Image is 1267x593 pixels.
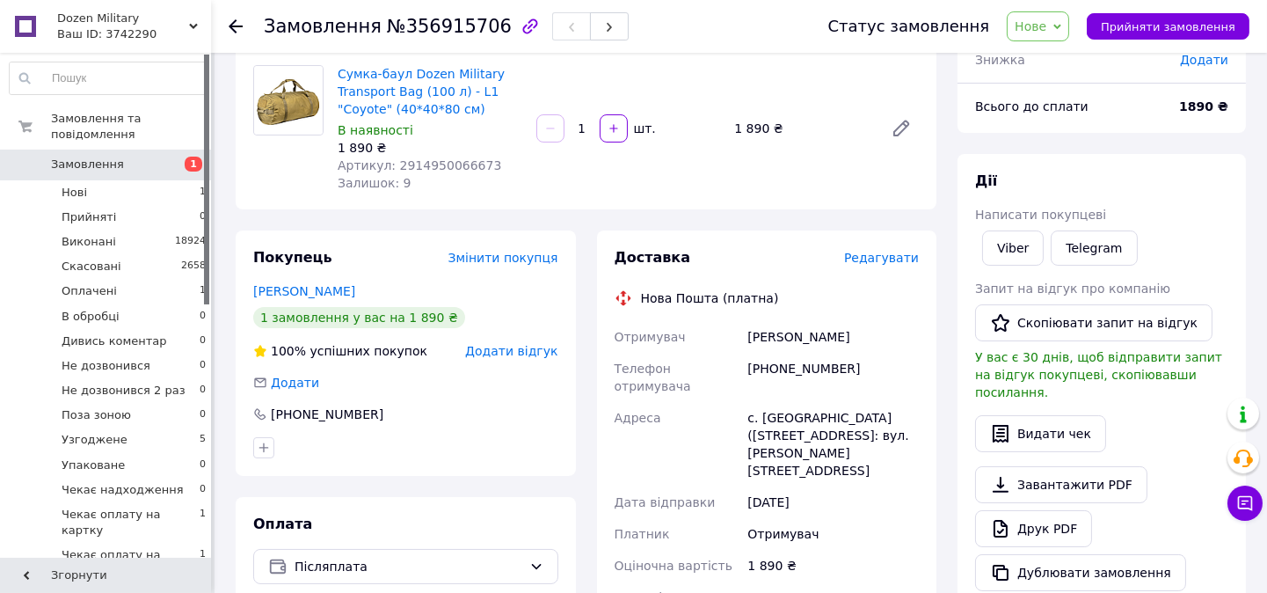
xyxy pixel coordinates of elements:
span: 0 [200,407,206,423]
span: Редагувати [844,251,919,265]
span: Чекає оплату на рахунок [62,547,200,579]
span: Дата відправки [615,495,716,509]
span: Додати [271,376,319,390]
span: Отримувач [615,330,686,344]
button: Чат з покупцем [1227,486,1263,521]
div: [PHONE_NUMBER] [744,353,922,402]
span: Замовлення [51,157,124,172]
img: Сумка-баул Dozen Military Transport Bag (100 л) - L1 "Coyote" (40*40*80 см) [254,66,323,135]
span: В обробці [62,309,120,325]
a: Сумка-баул Dozen Military Transport Bag (100 л) - L1 "Coyote" (40*40*80 см) [338,67,505,116]
span: №356915706 [387,16,512,37]
span: 1 [200,185,206,201]
span: Платник [615,527,670,541]
div: Статус замовлення [828,18,990,35]
div: с. [GEOGRAPHIC_DATA] ([STREET_ADDRESS]: вул. [PERSON_NAME][STREET_ADDRESS] [744,402,922,487]
button: Скопіювати запит на відгук [975,304,1212,341]
span: 0 [200,309,206,325]
span: Знижка [975,53,1025,67]
span: 0 [200,358,206,374]
span: 1 [200,283,206,299]
span: Адреса [615,411,661,425]
span: Упаковане [62,458,125,473]
span: 2658 [181,259,206,275]
span: В наявності [338,123,413,137]
a: Telegram [1051,231,1137,266]
span: 5 [200,432,206,448]
span: Залишок: 9 [338,176,411,190]
span: Прийняти замовлення [1101,20,1235,33]
span: Телефон отримувача [615,362,691,393]
div: Отримувач [744,518,922,550]
div: Нова Пошта (платна) [637,289,783,307]
div: [PERSON_NAME] [744,321,922,353]
span: Написати покупцеві [975,208,1106,222]
span: Узгоджене [62,432,127,448]
span: Нові [62,185,87,201]
div: шт. [630,120,658,137]
button: Прийняти замовлення [1087,13,1249,40]
span: Додати [1180,53,1228,67]
span: Прийняті [62,209,116,225]
span: Запит на відгук про компанію [975,282,1170,296]
input: Пошук [10,62,207,94]
span: Не дозвонився [62,358,150,374]
div: Ваш ID: 3742290 [57,26,211,42]
span: Оціночна вартість [615,559,732,573]
div: 1 890 ₴ [338,139,522,157]
a: [PERSON_NAME] [253,284,355,298]
span: Дії [975,172,997,189]
span: Артикул: 2914950066673 [338,158,501,172]
a: Друк PDF [975,510,1092,547]
span: 0 [200,383,206,399]
div: 1 890 ₴ [744,550,922,582]
span: Нове [1015,19,1046,33]
div: [PHONE_NUMBER] [269,406,385,423]
span: Дивись коментар [62,333,167,349]
span: Змінити покупця [448,251,558,265]
span: 1 [185,157,202,172]
span: У вас є 30 днів, щоб відправити запит на відгук покупцеві, скопіювавши посилання. [975,350,1222,399]
span: 0 [200,333,206,349]
span: Замовлення [264,16,382,37]
button: Видати чек [975,415,1106,452]
span: Чекає оплату на картку [62,507,200,538]
span: Чекає надходження [62,482,184,498]
span: Всього до сплати [975,99,1089,113]
span: 18924 [175,234,206,250]
span: 0 [200,209,206,225]
span: Не дозвонився 2 раз [62,383,186,399]
span: Оплата [253,516,312,532]
span: 0 [200,482,206,498]
button: Дублювати замовлення [975,554,1186,591]
div: успішних покупок [253,342,427,360]
span: Скасовані [62,259,121,275]
a: Viber [982,231,1044,266]
span: Виконані [62,234,116,250]
span: Післяплата [295,557,522,576]
span: 1 [200,507,206,538]
span: 0 [200,458,206,473]
span: Dozen Military [57,11,189,26]
span: Доставка [615,249,691,266]
div: 1 замовлення у вас на 1 890 ₴ [253,307,465,328]
span: Замовлення та повідомлення [51,111,211,143]
span: Покупець [253,249,332,266]
div: [DATE] [744,487,922,518]
span: Поза зоною [62,407,131,423]
span: 1 [200,547,206,579]
a: Редагувати [884,111,919,146]
a: Завантажити PDF [975,466,1147,503]
div: 1 890 ₴ [727,116,877,141]
span: Додати відгук [465,344,557,358]
div: Повернутися назад [229,18,243,35]
b: 1890 ₴ [1179,99,1228,113]
span: 100% [271,344,306,358]
span: Оплачені [62,283,117,299]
